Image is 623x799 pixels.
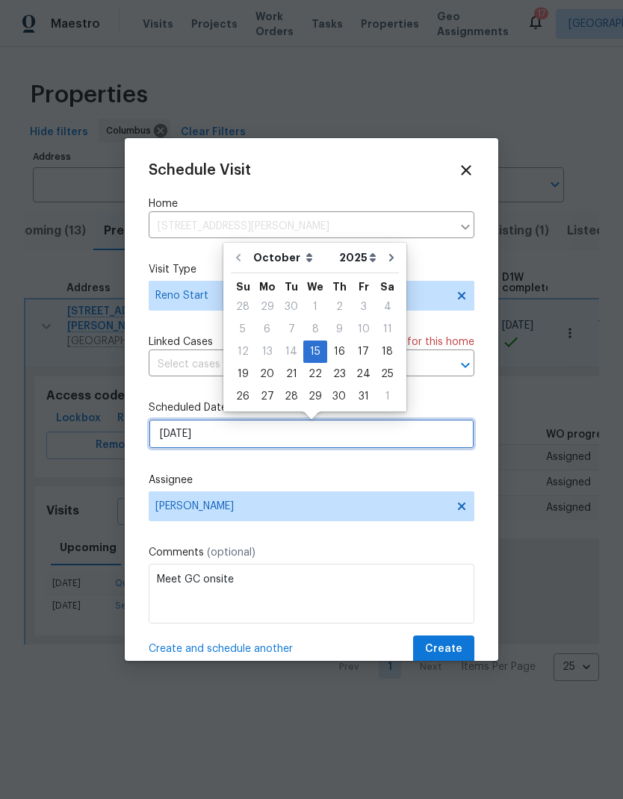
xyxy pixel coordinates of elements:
[327,319,351,340] div: 9
[279,296,303,317] div: 30
[303,319,327,340] div: 8
[255,363,279,385] div: Mon Oct 20 2025
[307,282,323,292] abbr: Wednesday
[376,364,399,385] div: 25
[255,385,279,408] div: Mon Oct 27 2025
[332,282,347,292] abbr: Thursday
[359,282,369,292] abbr: Friday
[351,386,376,407] div: 31
[149,353,433,376] input: Select cases
[231,385,255,408] div: Sun Oct 26 2025
[155,288,446,303] span: Reno Start
[279,364,303,385] div: 21
[351,341,376,363] div: Fri Oct 17 2025
[380,243,403,273] button: Go to next month
[279,318,303,341] div: Tue Oct 07 2025
[327,385,351,408] div: Thu Oct 30 2025
[327,363,351,385] div: Thu Oct 23 2025
[255,318,279,341] div: Mon Oct 06 2025
[279,385,303,408] div: Tue Oct 28 2025
[155,500,448,512] span: [PERSON_NAME]
[303,341,327,362] div: 15
[351,319,376,340] div: 10
[458,162,474,178] span: Close
[376,385,399,408] div: Sat Nov 01 2025
[255,319,279,340] div: 6
[255,341,279,363] div: Mon Oct 13 2025
[255,341,279,362] div: 13
[255,364,279,385] div: 20
[303,363,327,385] div: Wed Oct 22 2025
[279,296,303,318] div: Tue Sep 30 2025
[149,419,474,449] input: M/D/YYYY
[376,341,399,362] div: 18
[149,215,452,238] input: Enter in an address
[149,545,474,560] label: Comments
[149,262,474,277] label: Visit Type
[327,341,351,362] div: 16
[376,319,399,340] div: 11
[327,386,351,407] div: 30
[231,386,255,407] div: 26
[327,296,351,318] div: Thu Oct 02 2025
[376,296,399,317] div: 4
[303,296,327,317] div: 1
[149,196,474,211] label: Home
[149,400,474,415] label: Scheduled Date
[149,335,213,349] span: Linked Cases
[351,296,376,317] div: 3
[149,564,474,624] textarea: Meet GC onsite
[231,364,255,385] div: 19
[149,473,474,488] label: Assignee
[303,385,327,408] div: Wed Oct 29 2025
[376,318,399,341] div: Sat Oct 11 2025
[351,385,376,408] div: Fri Oct 31 2025
[303,386,327,407] div: 29
[327,364,351,385] div: 23
[327,341,351,363] div: Thu Oct 16 2025
[279,341,303,363] div: Tue Oct 14 2025
[279,386,303,407] div: 28
[149,641,293,656] span: Create and schedule another
[231,318,255,341] div: Sun Oct 05 2025
[380,282,394,292] abbr: Saturday
[376,341,399,363] div: Sat Oct 18 2025
[231,319,255,340] div: 5
[227,243,249,273] button: Go to previous month
[327,318,351,341] div: Thu Oct 09 2025
[255,386,279,407] div: 27
[303,296,327,318] div: Wed Oct 01 2025
[236,282,250,292] abbr: Sunday
[279,341,303,362] div: 14
[425,640,462,659] span: Create
[259,282,276,292] abbr: Monday
[231,341,255,362] div: 12
[279,363,303,385] div: Tue Oct 21 2025
[303,318,327,341] div: Wed Oct 08 2025
[303,341,327,363] div: Wed Oct 15 2025
[376,386,399,407] div: 1
[231,341,255,363] div: Sun Oct 12 2025
[351,364,376,385] div: 24
[327,296,351,317] div: 2
[249,246,335,269] select: Month
[255,296,279,318] div: Mon Sep 29 2025
[285,282,298,292] abbr: Tuesday
[351,296,376,318] div: Fri Oct 03 2025
[376,296,399,318] div: Sat Oct 04 2025
[413,635,474,663] button: Create
[351,341,376,362] div: 17
[376,363,399,385] div: Sat Oct 25 2025
[207,547,255,558] span: (optional)
[279,319,303,340] div: 7
[231,296,255,318] div: Sun Sep 28 2025
[351,318,376,341] div: Fri Oct 10 2025
[255,296,279,317] div: 29
[231,363,255,385] div: Sun Oct 19 2025
[149,163,251,178] span: Schedule Visit
[351,363,376,385] div: Fri Oct 24 2025
[335,246,380,269] select: Year
[455,355,476,376] button: Open
[231,296,255,317] div: 28
[303,364,327,385] div: 22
